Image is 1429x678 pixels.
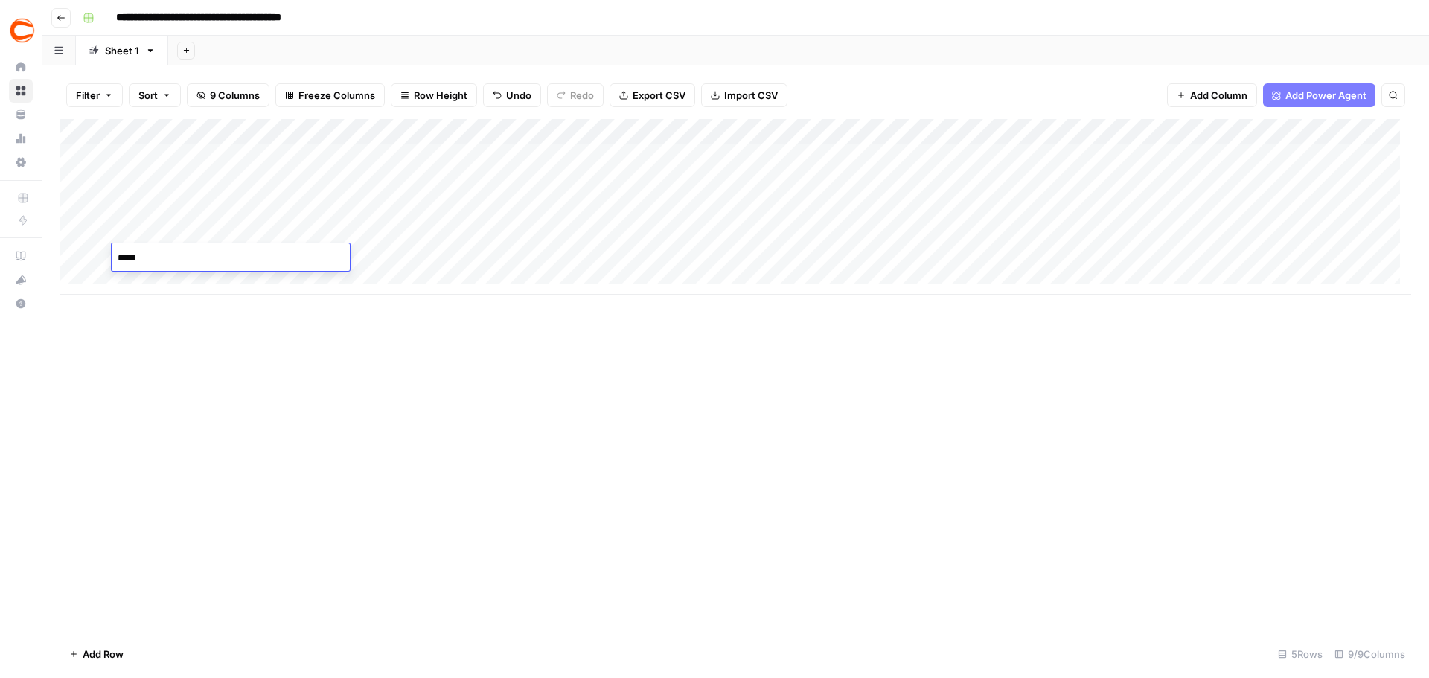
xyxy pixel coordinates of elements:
[275,83,385,107] button: Freeze Columns
[391,83,477,107] button: Row Height
[138,88,158,103] span: Sort
[9,150,33,174] a: Settings
[105,43,139,58] div: Sheet 1
[570,88,594,103] span: Redo
[724,88,778,103] span: Import CSV
[76,36,168,65] a: Sheet 1
[9,292,33,316] button: Help + Support
[9,127,33,150] a: Usage
[506,88,531,103] span: Undo
[9,79,33,103] a: Browse
[66,83,123,107] button: Filter
[60,642,132,666] button: Add Row
[1190,88,1247,103] span: Add Column
[1263,83,1375,107] button: Add Power Agent
[9,244,33,268] a: AirOps Academy
[701,83,787,107] button: Import CSV
[76,88,100,103] span: Filter
[9,12,33,49] button: Workspace: Covers
[414,88,467,103] span: Row Height
[10,269,32,291] div: What's new?
[187,83,269,107] button: 9 Columns
[9,55,33,79] a: Home
[298,88,375,103] span: Freeze Columns
[633,88,685,103] span: Export CSV
[1272,642,1329,666] div: 5 Rows
[129,83,181,107] button: Sort
[1285,88,1366,103] span: Add Power Agent
[1167,83,1257,107] button: Add Column
[483,83,541,107] button: Undo
[610,83,695,107] button: Export CSV
[210,88,260,103] span: 9 Columns
[9,268,33,292] button: What's new?
[83,647,124,662] span: Add Row
[547,83,604,107] button: Redo
[9,103,33,127] a: Your Data
[1329,642,1411,666] div: 9/9 Columns
[9,17,36,44] img: Covers Logo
